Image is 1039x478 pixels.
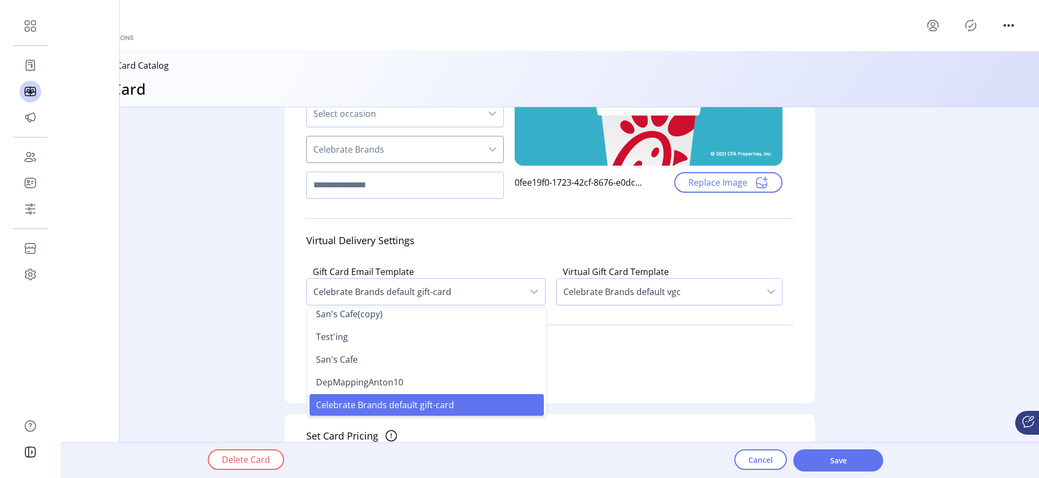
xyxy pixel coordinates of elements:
[307,279,523,305] span: Celebrate Brands default gift-card
[316,399,454,411] span: Celebrate Brands default gift-card
[793,449,883,472] button: Save
[523,279,545,305] div: dropdown trigger
[482,101,503,127] div: dropdown trigger
[316,308,383,320] span: San's Cafe(copy)
[924,17,942,34] button: menu
[515,176,649,189] div: 0fee19f0-1723-42cf-8676-e0dc...
[310,394,544,416] li: Celebrate Brands default gift-card
[307,136,482,162] span: Celebrate Brands
[84,59,169,72] p: Back to Card Catalog
[962,17,979,34] button: Publisher Panel
[313,266,414,278] label: Gift Card Email Template
[310,326,544,348] li: Test'ing
[306,333,793,361] div: Display Settings
[208,449,284,470] button: Delete Card
[688,176,747,189] span: Replace Image
[557,279,760,305] span: Celebrate Brands default vgc
[310,349,544,370] li: San's Cafe
[306,429,378,443] div: Set Card Pricing
[306,368,398,384] div: Display on storefront?
[307,101,482,127] span: Select occasion
[222,453,270,466] span: Delete Card
[1000,17,1017,34] button: menu
[316,331,348,343] span: Test'ing
[748,454,773,466] span: Cancel
[734,449,787,470] button: Cancel
[316,376,403,388] span: DepMappingAnton10
[310,371,544,393] li: DepMappingAnton10
[310,303,544,325] li: San's Cafe(copy)
[482,136,503,162] div: dropdown trigger
[760,279,782,305] div: dropdown trigger
[306,227,793,254] div: Virtual Delivery Settings
[307,278,546,419] ul: Option List
[807,455,869,466] span: Save
[316,353,358,365] span: San's Cafe
[563,266,669,278] label: Virtual Gift Card Template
